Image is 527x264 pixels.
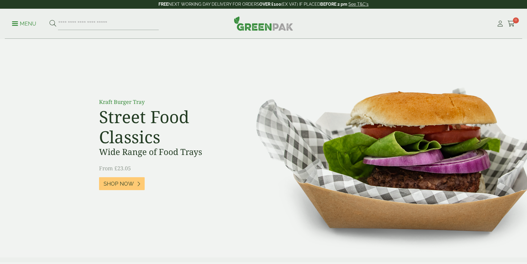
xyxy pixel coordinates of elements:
[104,181,134,187] span: Shop Now
[99,147,234,157] h3: Wide Range of Food Trays
[99,177,145,190] a: Shop Now
[496,21,504,27] i: My Account
[507,21,515,27] i: Cart
[259,2,281,7] strong: OVER £100
[99,165,131,172] span: From £23.05
[507,19,515,28] a: 0
[513,17,519,23] span: 0
[12,20,36,27] p: Menu
[237,39,527,257] img: Street Food Classics
[320,2,347,7] strong: BEFORE 2 pm
[158,2,168,7] strong: FREE
[234,16,293,31] img: GreenPak Supplies
[99,98,234,106] p: Kraft Burger Tray
[99,107,234,147] h2: Street Food Classics
[348,2,369,7] a: See T&C's
[12,20,36,26] a: Menu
